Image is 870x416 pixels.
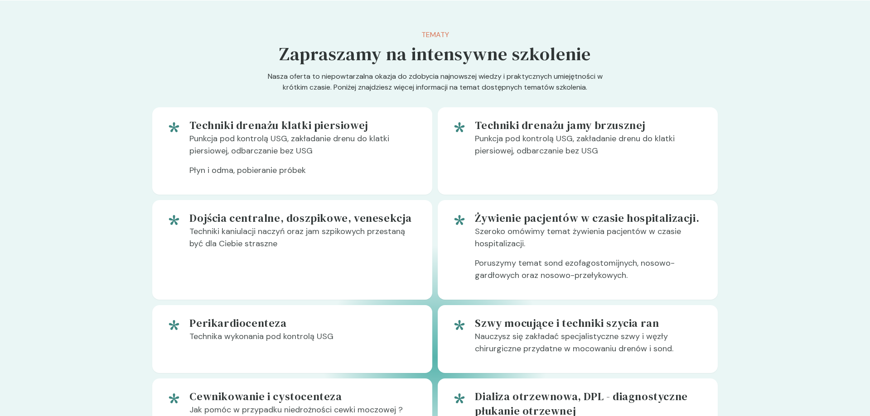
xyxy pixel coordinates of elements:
[189,164,418,184] p: Płyn i odma, pobieranie próbek
[475,118,703,133] h5: Techniki drenażu jamy brzusznej
[189,330,418,350] p: Technika wykonania pod kontrolą USG
[189,133,418,164] p: Punkcja pod kontrolą USG, zakładanie drenu do klatki piersiowej, odbarczanie bez USG
[189,225,418,257] p: Techniki kaniulacji naczyń oraz jam szpikowych przestaną być dla Ciebie straszne
[475,257,703,289] p: Poruszymy temat sond ezofagostomijnych, nosowo-gardłowych oraz nosowo-przełykowych.
[189,316,418,330] h5: Perikardiocenteza
[475,211,703,225] h5: Żywienie pacjentów w czasie hospitalizacji.
[475,133,703,164] p: Punkcja pod kontrolą USG, zakładanie drenu do klatki piersiowej, odbarczanie bez USG
[279,40,591,67] h5: Zapraszamy na intensywne szkolenie
[189,211,418,225] h5: Dojścia centralne, doszpikowe, venesekcja
[261,71,609,107] p: Nasza oferta to niepowtarzalna okazja do zdobycia najnowszej wiedzy i praktycznych umiejętności w...
[279,29,591,40] p: Tematy
[189,118,418,133] h5: Techniki drenażu klatki piersiowej
[189,389,418,404] h5: Cewnikowanie i cystocenteza
[475,225,703,257] p: Szeroko omówimy temat żywienia pacjentów w czasie hospitalizacji.
[475,316,703,330] h5: Szwy mocujące i techniki szycia ran
[475,330,703,362] p: Nauczysz się zakładać specjalistyczne szwy i węzły chirurgiczne przydatne w mocowaniu drenów i sond.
